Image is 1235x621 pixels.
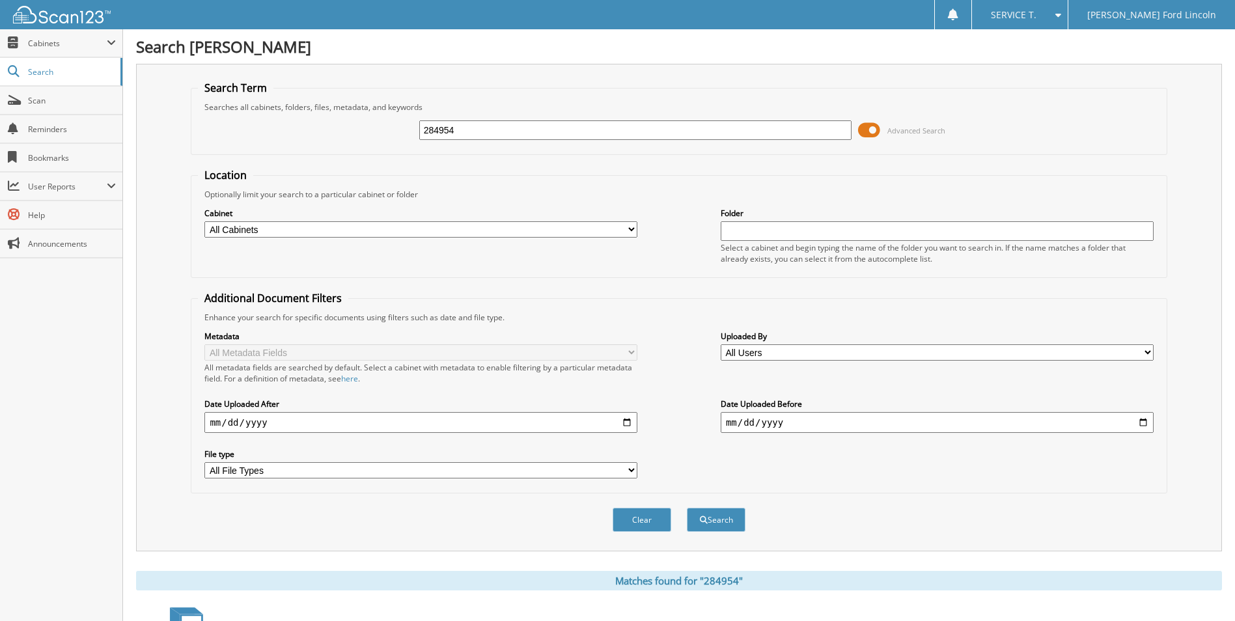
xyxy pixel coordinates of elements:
img: scan123-logo-white.svg [13,6,111,23]
legend: Additional Document Filters [198,291,348,305]
span: Cabinets [28,38,107,49]
span: [PERSON_NAME] Ford Lincoln [1087,11,1216,19]
h1: Search [PERSON_NAME] [136,36,1222,57]
label: Date Uploaded Before [721,398,1154,409]
label: Metadata [204,331,637,342]
span: Help [28,210,116,221]
button: Clear [613,508,671,532]
span: Scan [28,95,116,106]
label: Date Uploaded After [204,398,637,409]
div: Enhance your search for specific documents using filters such as date and file type. [198,312,1159,323]
legend: Location [198,168,253,182]
span: Reminders [28,124,116,135]
span: Bookmarks [28,152,116,163]
input: start [204,412,637,433]
input: end [721,412,1154,433]
span: Announcements [28,238,116,249]
span: SERVICE T. [991,11,1036,19]
label: File type [204,448,637,460]
span: User Reports [28,181,107,192]
a: here [341,373,358,384]
button: Search [687,508,745,532]
legend: Search Term [198,81,273,95]
label: Folder [721,208,1154,219]
div: Searches all cabinets, folders, files, metadata, and keywords [198,102,1159,113]
div: Matches found for "284954" [136,571,1222,590]
div: All metadata fields are searched by default. Select a cabinet with metadata to enable filtering b... [204,362,637,384]
span: Search [28,66,114,77]
div: Select a cabinet and begin typing the name of the folder you want to search in. If the name match... [721,242,1154,264]
span: Advanced Search [887,126,945,135]
div: Optionally limit your search to a particular cabinet or folder [198,189,1159,200]
label: Uploaded By [721,331,1154,342]
label: Cabinet [204,208,637,219]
